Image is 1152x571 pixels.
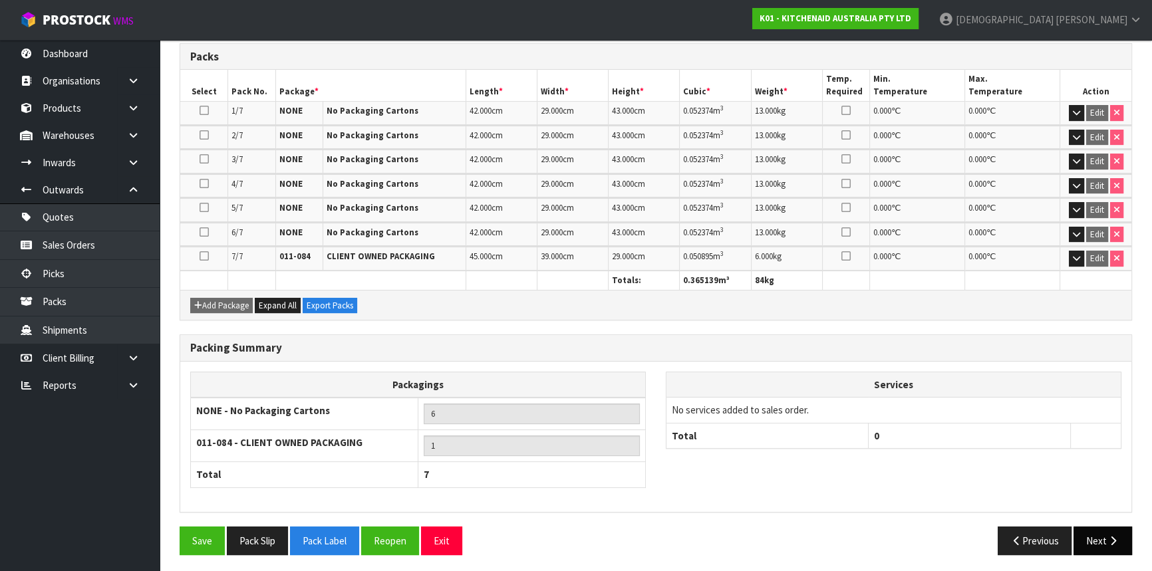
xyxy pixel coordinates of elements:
th: Totals: [609,271,680,290]
th: Total [666,423,869,448]
td: ℃ [870,223,965,246]
td: cm [537,174,608,197]
span: 42.000 [470,130,492,141]
td: m [680,247,751,270]
td: m [680,150,751,173]
td: ℃ [965,150,1060,173]
span: 43.000 [612,154,634,165]
span: 13.000 [755,105,777,116]
td: cm [466,102,537,125]
span: 0.000 [968,105,986,116]
span: [DEMOGRAPHIC_DATA] [956,13,1054,26]
span: 6.000 [755,251,773,262]
strong: No Packaging Cartons [327,178,418,189]
span: 0.000 [968,227,986,238]
th: Action [1060,70,1131,101]
td: ℃ [870,102,965,125]
span: 45.000 [470,251,492,262]
h3: Packing Summary [190,342,1121,354]
span: 43.000 [612,178,634,189]
th: Pack No. [228,70,276,101]
td: kg [751,150,822,173]
td: cm [609,150,680,173]
sup: 3 [720,225,724,234]
strong: No Packaging Cartons [327,202,418,213]
td: m [680,174,751,197]
span: 0.052374 [683,154,713,165]
td: cm [466,247,537,270]
span: 29.000 [541,154,563,165]
button: Edit [1086,227,1108,243]
td: ℃ [870,150,965,173]
span: 29.000 [541,202,563,213]
td: cm [609,247,680,270]
span: 13.000 [755,178,777,189]
sup: 3 [720,249,724,258]
td: cm [537,102,608,125]
sup: 3 [720,152,724,161]
span: 5/7 [231,202,243,213]
td: cm [537,150,608,173]
span: ProStock [43,11,110,29]
strong: NONE [279,202,303,213]
td: cm [609,102,680,125]
span: 29.000 [541,227,563,238]
td: cm [609,174,680,197]
th: Services [666,372,1121,398]
th: Packagings [191,372,646,398]
button: Previous [998,526,1072,555]
strong: NONE [279,105,303,116]
th: Width [537,70,608,101]
button: Export Packs [303,298,357,314]
strong: CLIENT OWNED PACKAGING [327,251,435,262]
strong: NONE [279,227,303,238]
sup: 3 [720,201,724,209]
td: ℃ [965,102,1060,125]
strong: NONE [279,130,303,141]
img: cube-alt.png [20,11,37,28]
sup: 3 [720,177,724,185]
h3: Packs [190,51,1121,63]
span: 7 [424,468,429,481]
button: Edit [1086,130,1108,146]
button: Pack Slip [227,526,288,555]
td: ℃ [965,198,1060,221]
small: WMS [113,15,134,27]
button: Pack Label [290,526,359,555]
button: Edit [1086,202,1108,218]
span: 43.000 [612,227,634,238]
td: kg [751,247,822,270]
span: 0.000 [968,154,986,165]
th: Cubic [680,70,751,101]
td: cm [466,150,537,173]
button: Edit [1086,154,1108,170]
td: cm [609,126,680,149]
span: 3/7 [231,154,243,165]
span: 0.365139 [683,275,718,286]
span: [PERSON_NAME] [1056,13,1127,26]
span: 0.000 [873,178,891,189]
strong: 011-084 - CLIENT OWNED PACKAGING [196,436,362,449]
span: 0 [874,429,879,442]
a: K01 - KITCHENAID AUSTRALIA PTY LTD [752,8,919,29]
strong: NONE - No Packaging Cartons [196,404,330,417]
span: 43.000 [612,105,634,116]
span: 6/7 [231,227,243,238]
span: 0.000 [873,154,891,165]
td: m [680,102,751,125]
th: Height [609,70,680,101]
span: 1/7 [231,105,243,116]
strong: No Packaging Cartons [327,130,418,141]
td: m [680,126,751,149]
span: 0.052374 [683,178,713,189]
td: kg [751,174,822,197]
span: 13.000 [755,227,777,238]
td: ℃ [965,247,1060,270]
span: 29.000 [541,130,563,141]
strong: 011-084 [279,251,311,262]
span: 29.000 [612,251,634,262]
td: kg [751,198,822,221]
button: Edit [1086,105,1108,121]
button: Save [180,526,225,555]
td: cm [537,247,608,270]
